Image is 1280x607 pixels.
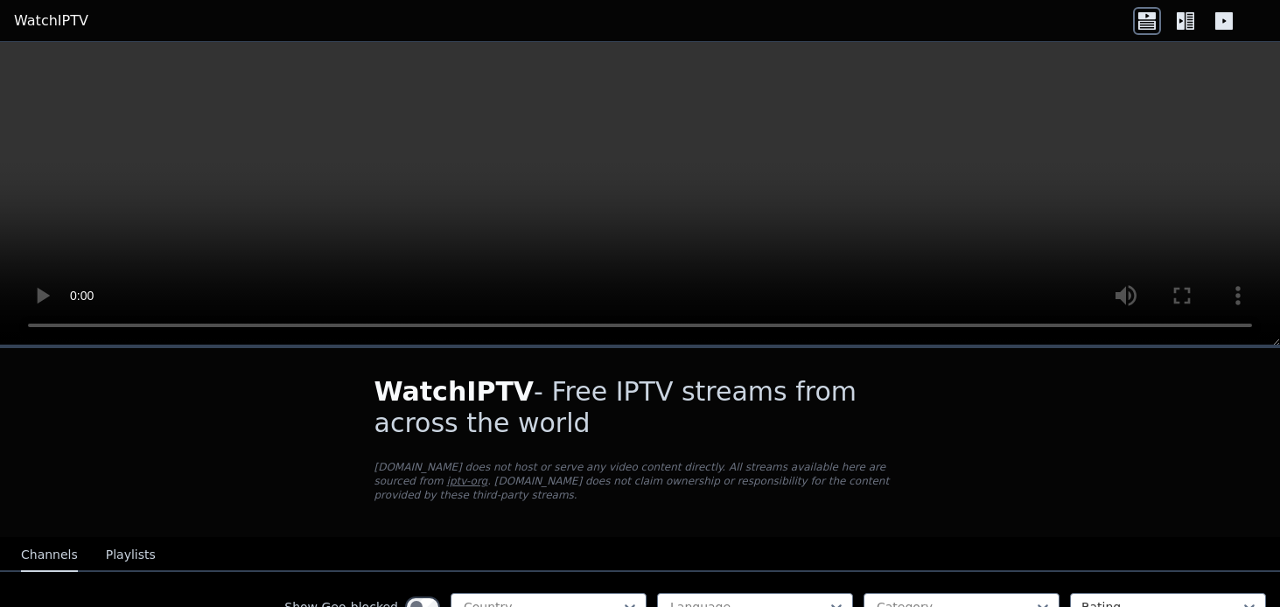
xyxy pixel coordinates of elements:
button: Channels [21,539,78,572]
a: iptv-org [447,475,488,487]
h1: - Free IPTV streams from across the world [374,376,906,439]
a: WatchIPTV [14,10,88,31]
p: [DOMAIN_NAME] does not host or serve any video content directly. All streams available here are s... [374,460,906,502]
button: Playlists [106,539,156,572]
span: WatchIPTV [374,376,535,407]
